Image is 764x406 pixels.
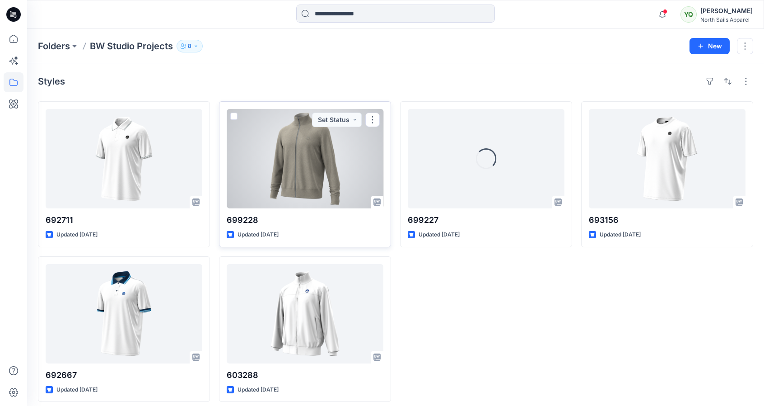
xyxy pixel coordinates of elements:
p: Updated [DATE] [238,230,279,240]
a: 692711 [46,109,202,208]
p: 699227 [408,214,564,227]
button: 8 [177,40,203,52]
a: Folders [38,40,70,52]
p: 603288 [227,369,383,382]
p: Updated [DATE] [600,230,641,240]
h4: Styles [38,76,65,87]
p: Updated [DATE] [56,230,98,240]
p: Updated [DATE] [419,230,460,240]
a: 699228 [227,109,383,208]
p: 692667 [46,369,202,382]
div: [PERSON_NAME] [700,5,753,16]
p: 692711 [46,214,202,227]
p: Updated [DATE] [238,385,279,395]
p: BW Studio Projects [90,40,173,52]
p: Updated [DATE] [56,385,98,395]
a: 692667 [46,264,202,364]
a: 603288 [227,264,383,364]
div: North Sails Apparel [700,16,753,23]
p: 693156 [589,214,745,227]
p: 699228 [227,214,383,227]
a: 693156 [589,109,745,208]
button: New [689,38,730,54]
div: YQ [680,6,697,23]
p: 8 [188,41,191,51]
